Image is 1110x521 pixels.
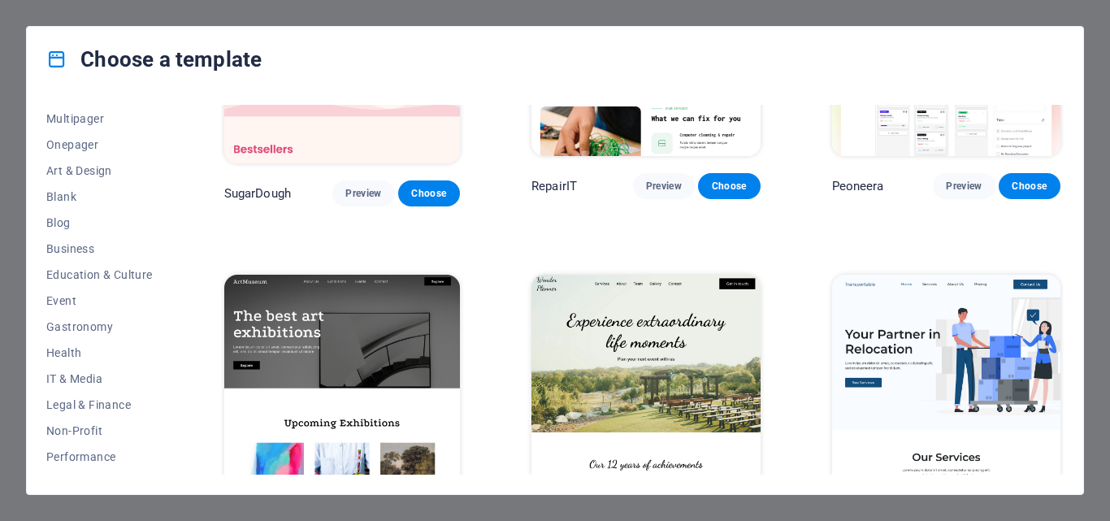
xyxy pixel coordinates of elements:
[46,242,153,255] span: Business
[946,180,982,193] span: Preview
[46,372,153,385] span: IT & Media
[46,216,153,229] span: Blog
[46,314,153,340] button: Gastronomy
[46,138,153,151] span: Onepager
[411,187,447,200] span: Choose
[46,470,153,496] button: Portfolio
[46,398,153,411] span: Legal & Finance
[46,164,153,177] span: Art & Design
[46,184,153,210] button: Blank
[46,268,153,281] span: Education & Culture
[46,288,153,314] button: Event
[46,46,262,72] h4: Choose a template
[646,180,682,193] span: Preview
[46,158,153,184] button: Art & Design
[224,185,291,202] p: SugarDough
[46,190,153,203] span: Blank
[633,173,695,199] button: Preview
[332,180,394,206] button: Preview
[46,106,153,132] button: Multipager
[832,275,1061,485] img: Transportable
[531,275,760,485] img: Wonder Planner
[46,444,153,470] button: Performance
[46,392,153,418] button: Legal & Finance
[46,210,153,236] button: Blog
[46,346,153,359] span: Health
[345,187,381,200] span: Preview
[933,173,995,199] button: Preview
[46,366,153,392] button: IT & Media
[832,178,884,194] p: Peoneera
[1012,180,1047,193] span: Choose
[224,275,460,493] img: Art Museum
[46,112,153,125] span: Multipager
[46,262,153,288] button: Education & Culture
[46,340,153,366] button: Health
[46,236,153,262] button: Business
[46,418,153,444] button: Non-Profit
[46,450,153,463] span: Performance
[398,180,460,206] button: Choose
[698,173,760,199] button: Choose
[46,132,153,158] button: Onepager
[999,173,1060,199] button: Choose
[46,424,153,437] span: Non-Profit
[531,178,577,194] p: RepairIT
[711,180,747,193] span: Choose
[46,320,153,333] span: Gastronomy
[46,294,153,307] span: Event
